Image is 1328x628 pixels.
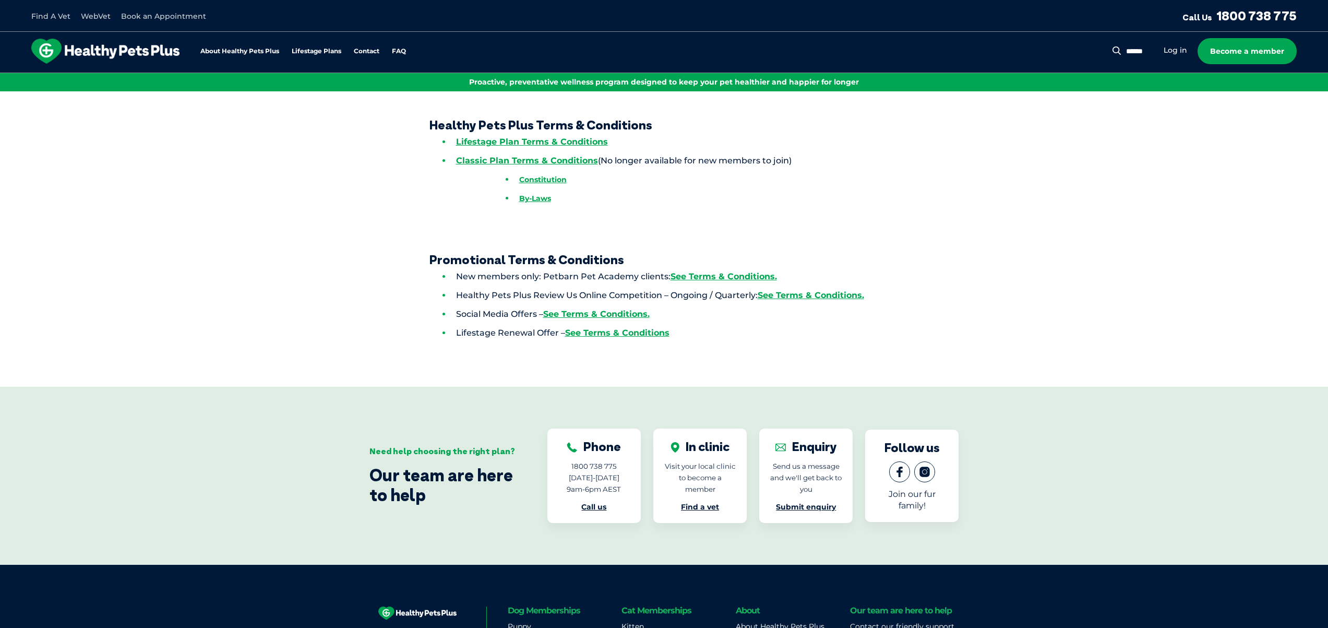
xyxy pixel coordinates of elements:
img: Enquiry [775,442,786,453]
h1: Promotional Terms & Conditions [393,252,936,267]
a: See Terms & Conditions. [671,271,777,281]
h6: Our team are here to help [850,607,952,614]
div: Need help choosing the right plan? [369,446,516,456]
a: Contact [354,48,379,55]
a: Call Us1800 738 775 [1182,8,1297,23]
img: HEALTHY PETS PLUS [378,607,457,620]
span: 9am-6pm AEST [567,485,621,493]
a: By-Laws [519,194,551,203]
h6: Dog Memberships [508,607,617,614]
a: Book an Appointment [121,11,206,21]
a: Constitution [519,175,567,184]
div: Enquiry [775,439,837,454]
span: Visit your local clinic to become a member [665,462,736,493]
li: New members only: Petbarn Pet Academy clients: [442,267,936,286]
div: Follow us [884,440,940,455]
a: FAQ [392,48,406,55]
button: Search [1110,45,1123,56]
a: See Terms & Conditions [565,328,669,338]
span: Send us a message and we'll get back to you [770,462,842,493]
span: Call Us [1182,12,1212,22]
div: In clinic [671,439,729,454]
p: Join our fur family! [876,489,948,512]
li: (No longer available for new members to join) [442,151,936,208]
a: About Healthy Pets Plus [200,48,279,55]
a: Find a vet [681,502,719,512]
h6: About [736,607,845,614]
li: Healthy Pets Plus Review Us Online Competition – Ongoing / Quarterly: [442,286,936,305]
a: Become a member [1198,38,1297,64]
a: Lifestage Plan Terms & Conditions [456,137,608,147]
h1: Healthy Pets Plus Terms & Conditions [393,117,936,133]
a: Log in [1164,45,1187,55]
a: Find A Vet [31,11,70,21]
a: Classic Plan Terms & Conditions [456,156,598,165]
span: 1800 738 775 [571,462,617,470]
span: [DATE]-[DATE] [569,473,619,482]
img: Phone [567,442,577,453]
h6: Cat Memberships [621,607,731,614]
div: Our team are here to help [369,465,516,505]
img: hpp-logo [31,39,180,64]
li: Lifestage Renewal Offer – [442,324,936,342]
a: Submit enquiry [776,502,836,512]
a: See Terms & Conditions. [543,309,650,319]
a: Call us [581,502,606,512]
a: WebVet [81,11,111,21]
div: Phone [567,439,621,454]
img: In clinic [671,442,679,453]
a: See Terms & Conditions. [758,290,864,300]
li: Social Media Offers – [442,305,936,324]
a: Lifestage Plans [292,48,341,55]
span: Proactive, preventative wellness program designed to keep your pet healthier and happier for longer [469,77,859,87]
